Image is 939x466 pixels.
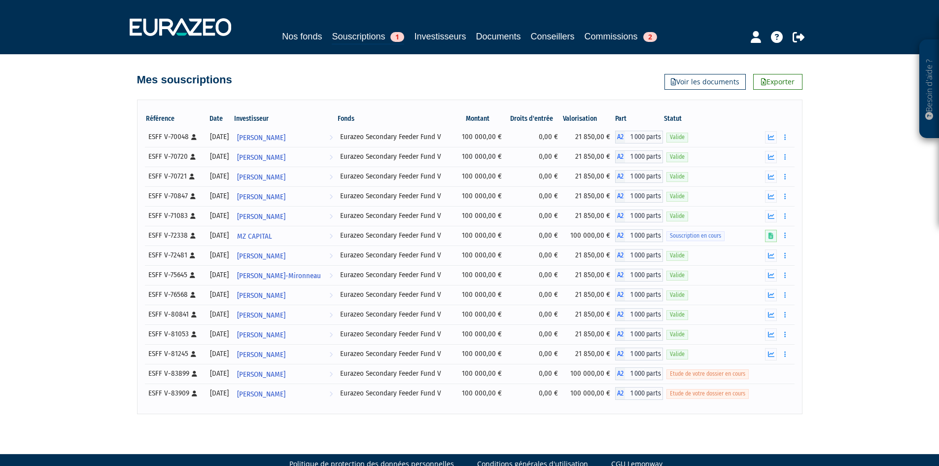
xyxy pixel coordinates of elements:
[666,192,688,201] span: Valide
[340,250,451,260] div: Eurazeo Secondary Feeder Fund V
[563,206,616,226] td: 21 850,00 €
[615,328,663,341] div: A2 - Eurazeo Secondary Feeder Fund V
[666,310,688,320] span: Valide
[454,147,507,167] td: 100 000,00 €
[190,233,196,239] i: [Français] Personne physique
[454,226,507,246] td: 100 000,00 €
[563,127,616,147] td: 21 850,00 €
[507,246,562,265] td: 0,00 €
[233,167,337,186] a: [PERSON_NAME]
[137,74,232,86] h4: Mes souscriptions
[192,391,197,396] i: [Français] Personne physique
[615,210,625,222] span: A2
[209,151,230,162] div: [DATE]
[666,389,749,398] span: Etude de votre dossier en cours
[340,289,451,300] div: Eurazeo Secondary Feeder Fund V
[209,191,230,201] div: [DATE]
[625,288,663,301] span: 1 000 parts
[282,30,322,43] a: Nos fonds
[148,151,202,162] div: ESFF V-70720
[237,188,285,206] span: [PERSON_NAME]
[340,388,451,398] div: Eurazeo Secondary Feeder Fund V
[666,133,688,142] span: Valide
[615,110,663,127] th: Part
[145,110,206,127] th: Référence
[454,110,507,127] th: Montant
[615,288,663,301] div: A2 - Eurazeo Secondary Feeder Fund V
[454,344,507,364] td: 100 000,00 €
[615,150,663,163] div: A2 - Eurazeo Secondary Feeder Fund V
[237,168,285,186] span: [PERSON_NAME]
[209,250,230,260] div: [DATE]
[329,385,333,403] i: Voir l'investisseur
[209,230,230,241] div: [DATE]
[507,324,562,344] td: 0,00 €
[666,231,725,241] span: Souscription en cours
[625,210,663,222] span: 1 000 parts
[625,308,663,321] span: 1 000 parts
[615,131,625,143] span: A2
[615,150,625,163] span: A2
[237,267,321,285] span: [PERSON_NAME]-Mironneau
[329,326,333,344] i: Voir l'investisseur
[340,191,451,201] div: Eurazeo Secondary Feeder Fund V
[454,305,507,324] td: 100 000,00 €
[237,208,285,226] span: [PERSON_NAME]
[563,285,616,305] td: 21 850,00 €
[329,267,333,285] i: Voir l'investisseur
[329,247,333,265] i: Voir l'investisseur
[329,148,333,167] i: Voir l'investisseur
[625,229,663,242] span: 1 000 parts
[625,348,663,360] span: 1 000 parts
[615,170,625,183] span: A2
[206,110,234,127] th: Date
[340,132,451,142] div: Eurazeo Secondary Feeder Fund V
[233,324,337,344] a: [PERSON_NAME]
[454,127,507,147] td: 100 000,00 €
[233,285,337,305] a: [PERSON_NAME]
[237,129,285,147] span: [PERSON_NAME]
[615,367,663,380] div: A2 - Eurazeo Secondary Feeder Fund V
[340,171,451,181] div: Eurazeo Secondary Feeder Fund V
[340,270,451,280] div: Eurazeo Secondary Feeder Fund V
[563,246,616,265] td: 21 850,00 €
[615,328,625,341] span: A2
[233,186,337,206] a: [PERSON_NAME]
[507,127,562,147] td: 0,00 €
[563,110,616,127] th: Valorisation
[625,170,663,183] span: 1 000 parts
[148,349,202,359] div: ESFF V-81245
[209,329,230,339] div: [DATE]
[563,265,616,285] td: 21 850,00 €
[507,285,562,305] td: 0,00 €
[454,384,507,403] td: 100 000,00 €
[663,110,760,127] th: Statut
[585,30,657,43] a: Commissions2
[329,168,333,186] i: Voir l'investisseur
[563,384,616,403] td: 100 000,00 €
[190,193,196,199] i: [Français] Personne physique
[233,226,337,246] a: MZ CAPITAL
[148,230,202,241] div: ESFF V-72338
[563,186,616,206] td: 21 850,00 €
[753,74,802,90] a: Exporter
[209,309,230,320] div: [DATE]
[666,369,749,379] span: Etude de votre dossier en cours
[563,344,616,364] td: 21 850,00 €
[615,387,663,400] div: A2 - Eurazeo Secondary Feeder Fund V
[625,387,663,400] span: 1 000 parts
[666,290,688,300] span: Valide
[625,150,663,163] span: 1 000 parts
[615,288,625,301] span: A2
[666,350,688,359] span: Valide
[148,171,202,181] div: ESFF V-70721
[329,227,333,246] i: Voir l'investisseur
[209,132,230,142] div: [DATE]
[340,349,451,359] div: Eurazeo Secondary Feeder Fund V
[507,186,562,206] td: 0,00 €
[507,384,562,403] td: 0,00 €
[454,206,507,226] td: 100 000,00 €
[454,285,507,305] td: 100 000,00 €
[507,226,562,246] td: 0,00 €
[148,211,202,221] div: ESFF V-71083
